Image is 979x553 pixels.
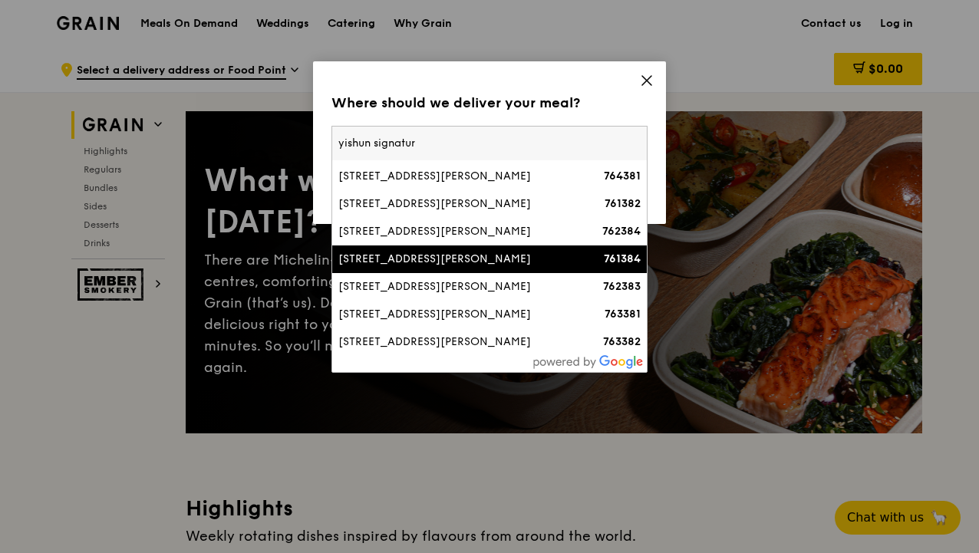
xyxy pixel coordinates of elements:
img: powered-by-google.60e8a832.png [533,355,644,369]
div: [STREET_ADDRESS][PERSON_NAME] [338,252,565,267]
div: [STREET_ADDRESS][PERSON_NAME] [338,224,565,239]
strong: 761382 [605,197,641,210]
strong: 763382 [603,335,641,348]
div: Where should we deliver your meal? [331,92,648,114]
strong: 761384 [604,252,641,265]
strong: 762384 [602,225,641,238]
div: [STREET_ADDRESS][PERSON_NAME] [338,334,565,350]
div: [STREET_ADDRESS][PERSON_NAME] [338,279,565,295]
div: [STREET_ADDRESS][PERSON_NAME] [338,307,565,322]
strong: 763381 [605,308,641,321]
div: [STREET_ADDRESS][PERSON_NAME] [338,169,565,184]
div: [STREET_ADDRESS][PERSON_NAME] [338,196,565,212]
strong: 762383 [603,280,641,293]
strong: 764381 [604,170,641,183]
